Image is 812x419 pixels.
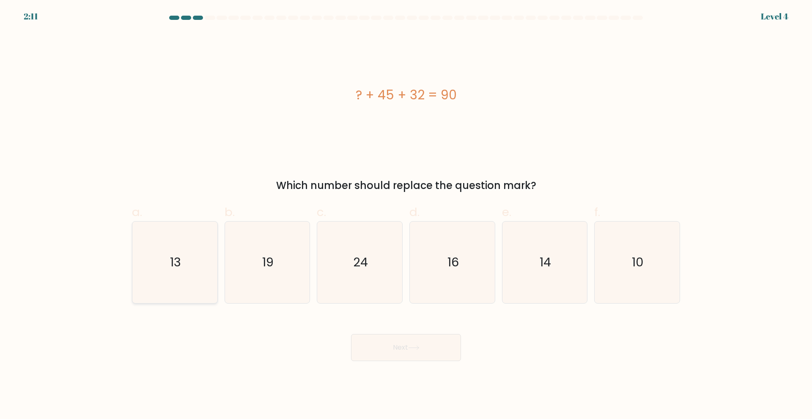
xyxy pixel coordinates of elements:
[632,254,644,271] text: 10
[132,85,680,104] div: ? + 45 + 32 = 90
[502,204,511,220] span: e.
[594,204,600,220] span: f.
[170,254,181,271] text: 13
[262,254,274,271] text: 19
[353,254,368,271] text: 24
[225,204,235,220] span: b.
[761,10,788,23] div: Level 4
[137,178,675,193] div: Which number should replace the question mark?
[447,254,459,271] text: 16
[540,254,551,271] text: 14
[351,334,461,361] button: Next
[317,204,326,220] span: c.
[24,10,38,23] div: 2:11
[132,204,142,220] span: a.
[409,204,420,220] span: d.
